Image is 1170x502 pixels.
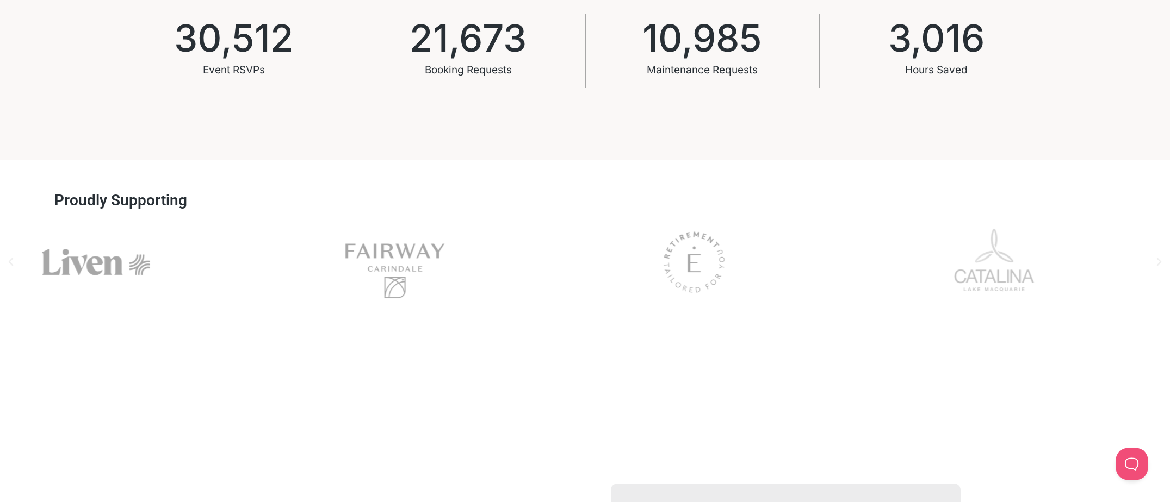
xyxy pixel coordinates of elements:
div: Previous slide [5,256,16,267]
span: 10,985 [642,20,762,57]
div: Event RSVPs [174,57,294,83]
div: Next slide [1154,256,1165,267]
div: 7 / 11 [858,218,1130,306]
div: Booking Requests [410,57,527,83]
div: Picture2 [858,218,1130,306]
div: 5 / 11 [259,218,531,306]
div: 6 / 11 [559,218,831,306]
div: Maintenance Requests [642,57,762,83]
div: Esp [559,218,831,306]
h3: Proudly Supporting [54,193,187,208]
iframe: Toggle Customer Support [1116,448,1148,480]
span: 3,016 [888,20,985,57]
div: Fairway [259,218,531,306]
span: 30,512 [174,20,294,57]
div: Hours Saved [888,57,985,83]
span: 21,673 [410,20,527,57]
